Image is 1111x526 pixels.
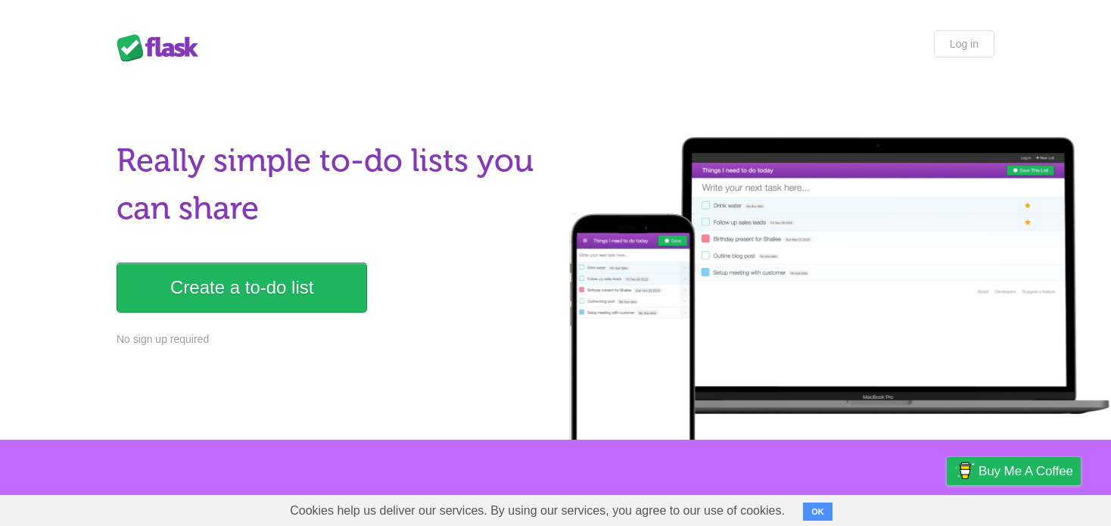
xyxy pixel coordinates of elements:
a: Buy me a coffee [947,457,1081,485]
span: Cookies help us deliver our services. By using our services, you agree to our use of cookies. [275,496,800,526]
button: OK [803,503,832,521]
p: No sign up required [117,331,546,347]
div: Flask Lists [117,34,207,61]
span: Buy me a coffee [979,458,1073,484]
a: Log in [934,30,994,58]
img: Buy me a coffee [954,458,975,484]
h1: Really simple to-do lists you can share [117,137,546,232]
a: Create a to-do list [117,263,367,313]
